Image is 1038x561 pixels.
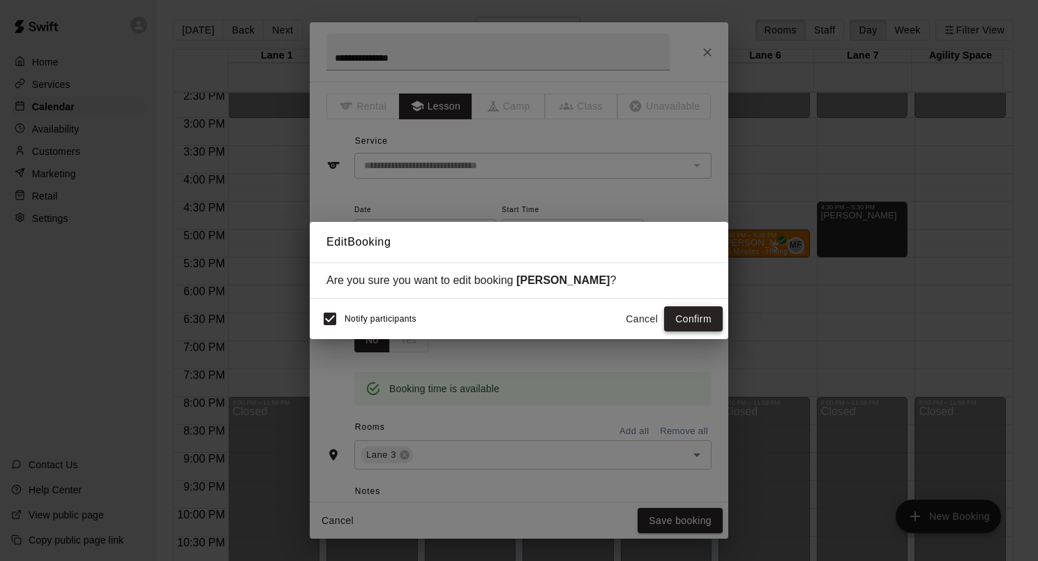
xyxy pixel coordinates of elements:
[345,314,416,324] span: Notify participants
[310,222,728,262] h2: Edit Booking
[326,274,712,287] div: Are you sure you want to edit booking ?
[619,306,664,332] button: Cancel
[664,306,723,332] button: Confirm
[516,274,610,286] strong: [PERSON_NAME]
